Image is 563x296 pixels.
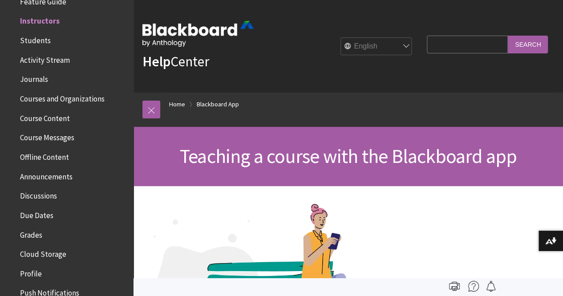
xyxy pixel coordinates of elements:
[142,21,254,47] img: Blackboard by Anthology
[20,266,42,278] span: Profile
[197,99,239,110] a: Blackboard App
[20,72,48,84] span: Journals
[142,53,170,70] strong: Help
[169,99,185,110] a: Home
[20,208,53,220] span: Due Dates
[20,130,74,142] span: Course Messages
[20,188,57,200] span: Discussions
[20,14,60,26] span: Instructors
[20,227,42,239] span: Grades
[20,91,104,103] span: Courses and Organizations
[180,144,517,168] span: Teaching a course with the Blackboard app
[20,33,51,45] span: Students
[508,36,548,53] input: Search
[20,169,73,181] span: Announcements
[20,247,66,259] span: Cloud Storage
[449,281,460,292] img: Print
[341,38,412,56] select: Site Language Selector
[486,281,496,292] img: Follow this page
[142,53,209,70] a: HelpCenter
[20,150,69,162] span: Offline Content
[20,53,70,65] span: Activity Stream
[20,111,70,123] span: Course Content
[468,281,479,292] img: More help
